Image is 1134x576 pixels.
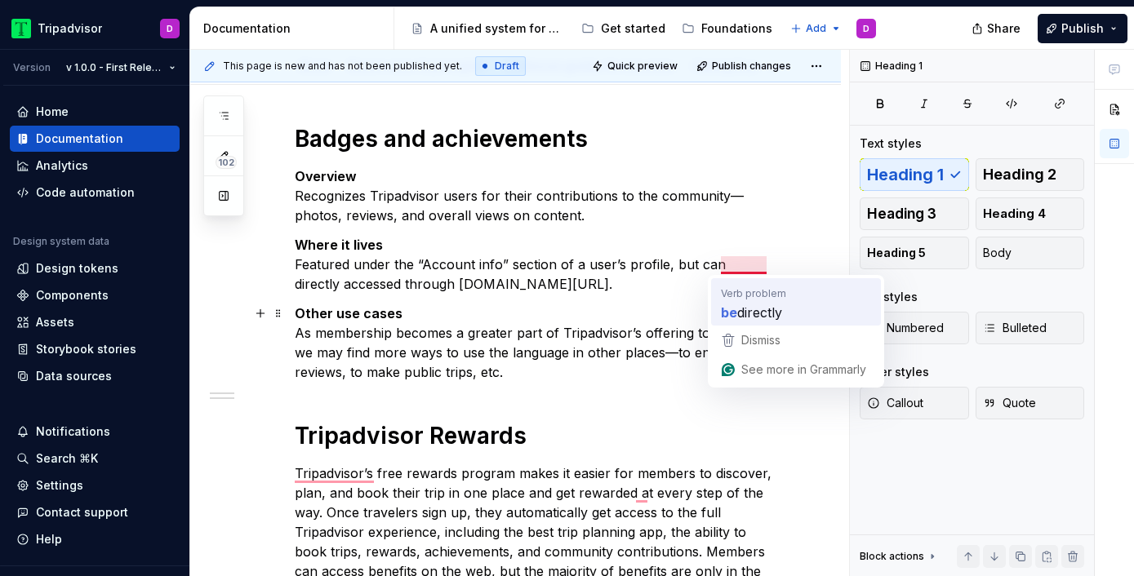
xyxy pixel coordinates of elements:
[976,387,1085,419] button: Quote
[36,423,110,440] div: Notifications
[11,19,31,38] img: 0ed0e8b8-9446-497d-bad0-376821b19aa5.png
[36,104,69,120] div: Home
[36,287,109,304] div: Components
[36,504,128,521] div: Contact support
[295,168,357,184] strong: Overview
[167,22,173,35] div: D
[36,368,112,384] div: Data sources
[983,166,1056,183] span: Heading 2
[10,153,180,179] a: Analytics
[10,419,180,445] button: Notifications
[10,499,180,525] button: Contact support
[587,55,685,78] button: Quick preview
[860,237,969,269] button: Heading 5
[223,60,462,73] span: This page is new and has not been published yet.
[983,206,1046,222] span: Heading 4
[867,395,923,411] span: Callout
[785,17,847,40] button: Add
[36,477,83,494] div: Settings
[860,289,918,305] div: List styles
[976,312,1085,344] button: Bulleted
[36,450,98,467] div: Search ⌘K
[1038,14,1127,43] button: Publish
[295,166,776,225] p: Recognizes Tripadvisor users for their contributions to the community—photos, reviews, and overal...
[701,20,772,37] div: Foundations
[860,135,922,152] div: Text styles
[983,395,1036,411] span: Quote
[203,20,387,37] div: Documentation
[712,60,791,73] span: Publish changes
[59,56,183,79] button: v 1.0.0 - First Release
[860,197,969,230] button: Heading 3
[38,20,102,37] div: Tripadvisor
[295,421,776,450] h1: Tripadvisor Rewards
[10,445,180,472] button: Search ⌘K
[10,99,180,125] a: Home
[1061,20,1104,37] span: Publish
[860,545,939,568] div: Block actions
[10,179,180,206] a: Code automation
[404,16,571,42] a: A unified system for every journey.
[36,314,74,330] div: Assets
[987,20,1021,37] span: Share
[575,16,672,42] a: Get started
[860,550,924,563] div: Block actions
[976,158,1085,191] button: Heading 2
[36,157,88,174] div: Analytics
[867,245,926,261] span: Heading 5
[404,12,782,45] div: Page tree
[10,126,180,152] a: Documentation
[13,235,109,248] div: Design system data
[10,309,180,335] a: Assets
[860,387,969,419] button: Callout
[36,184,135,201] div: Code automation
[607,60,678,73] span: Quick preview
[983,245,1012,261] span: Body
[3,11,186,46] button: TripadvisorD
[430,20,565,37] div: A unified system for every journey.
[10,363,180,389] a: Data sources
[10,526,180,552] button: Help
[10,472,180,498] a: Settings
[976,197,1085,230] button: Heading 4
[36,131,123,147] div: Documentation
[692,55,798,78] button: Publish changes
[675,16,779,42] a: Foundations
[295,124,776,153] h1: Badges and achievements
[13,61,51,74] div: Version
[295,304,776,382] p: As membership becomes a greater part of Tripadvisor’s offering to users, we may find more ways to...
[867,320,944,336] span: Numbered
[806,22,826,35] span: Add
[295,237,383,253] strong: Where it lives
[36,260,118,277] div: Design tokens
[963,14,1031,43] button: Share
[863,22,869,35] div: D
[36,531,62,547] div: Help
[782,16,927,42] a: Global components
[976,237,1085,269] button: Body
[10,282,180,308] a: Components
[867,206,936,222] span: Heading 3
[295,305,402,321] strong: Other use cases
[601,20,665,37] div: Get started
[860,364,929,380] div: Other styles
[216,156,237,169] span: 102
[295,235,776,294] p: Featured under the “Account info” section of a user’s profile, but can directly accessed through ...
[983,320,1047,336] span: Bulleted
[495,60,519,73] span: Draft
[36,341,136,357] div: Storybook stories
[10,336,180,362] a: Storybook stories
[66,61,162,74] span: v 1.0.0 - First Release
[10,255,180,281] a: Design tokens
[860,312,969,344] button: Numbered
